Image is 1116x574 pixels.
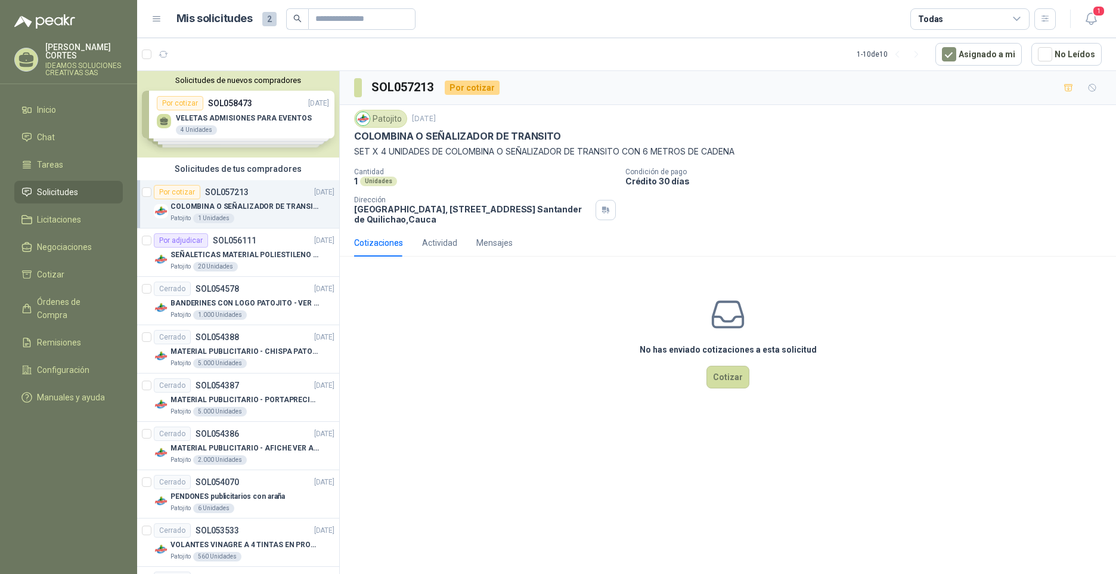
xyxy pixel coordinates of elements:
a: CerradoSOL054070[DATE] Company LogoPENDONES publicitarios con arañaPatojito6 Unidades [137,470,339,519]
img: Logo peakr [14,14,75,29]
img: Company Logo [154,252,168,267]
img: Company Logo [154,494,168,508]
p: [DATE] [314,283,334,295]
p: SOL054070 [196,478,239,486]
h1: Mis solicitudes [176,10,253,27]
p: Patojito [170,214,191,223]
img: Company Logo [154,301,168,315]
p: COLOMBINA O SEÑALIZADOR DE TRANSITO [170,201,319,212]
div: Todas [918,13,943,26]
p: Patojito [170,407,191,416]
a: Remisiones [14,331,123,354]
img: Company Logo [154,542,168,557]
p: Cantidad [354,168,616,176]
p: [GEOGRAPHIC_DATA], [STREET_ADDRESS] Santander de Quilichao , Cauca [354,204,591,224]
div: Solicitudes de tus compradores [137,158,339,180]
button: Asignado a mi [935,43,1022,66]
a: Cotizar [14,263,123,286]
p: SET X 4 UNIDADES DE COLOMBINA O SEÑALIZADOR DE TRANSITO CON 6 METROS DE CADENA [354,145,1102,158]
img: Company Logo [154,349,168,363]
span: search [293,14,302,23]
div: 5.000 Unidades [193,359,247,368]
a: Órdenes de Compra [14,291,123,326]
a: Tareas [14,153,123,176]
p: [DATE] [314,235,334,246]
p: SOL056111 [213,236,256,245]
p: Patojito [170,262,191,271]
p: Patojito [170,310,191,320]
span: Inicio [37,103,56,116]
p: SOL054387 [196,381,239,390]
p: MATERIAL PUBLICITARIO - PORTAPRECIOS VER ADJUNTO [170,394,319,406]
div: Cerrado [154,523,191,538]
p: 1 [354,176,358,186]
p: [PERSON_NAME] CORTES [45,43,123,60]
p: Patojito [170,552,191,561]
div: Cotizaciones [354,236,403,249]
a: CerradoSOL054386[DATE] Company LogoMATERIAL PUBLICITARIO - AFICHE VER ADJUNTOPatojito2.000 Unidades [137,422,339,470]
div: Unidades [360,177,397,186]
div: Mensajes [476,236,513,249]
p: SOL054388 [196,333,239,341]
p: SOL054578 [196,285,239,293]
span: Manuales y ayuda [37,391,105,404]
a: CerradoSOL054388[DATE] Company LogoMATERIAL PUBLICITARIO - CHISPA PATOJITO VER ADJUNTOPatojito5.0... [137,325,339,374]
p: VOLANTES VINAGRE A 4 TINTAS EN PROPALCOTE VER ARCHIVO ADJUNTO [170,539,319,551]
p: MATERIAL PUBLICITARIO - AFICHE VER ADJUNTO [170,443,319,454]
p: IDEAMOS SOLUCIONES CREATIVAS SAS [45,62,123,76]
img: Company Logo [154,397,168,412]
span: Solicitudes [37,186,78,199]
p: [DATE] [314,428,334,440]
p: [DATE] [314,477,334,488]
a: CerradoSOL054578[DATE] Company LogoBANDERINES CON LOGO PATOJITO - VER DOC ADJUNTOPatojito1.000 Un... [137,277,339,325]
p: SOL053533 [196,526,239,535]
p: Crédito 30 días [625,176,1111,186]
div: Cerrado [154,282,191,296]
div: 20 Unidades [193,262,238,271]
span: Chat [37,131,55,144]
button: 1 [1080,8,1102,30]
button: Solicitudes de nuevos compradores [142,76,334,85]
span: Remisiones [37,336,81,349]
p: Dirección [354,196,591,204]
div: Cerrado [154,330,191,344]
a: Solicitudes [14,181,123,203]
span: 2 [262,12,277,26]
p: Condición de pago [625,168,1111,176]
div: Patojito [354,110,407,128]
p: Patojito [170,359,191,368]
div: Actividad [422,236,457,249]
p: SEÑALETICAS MATERIAL POLIESTILENO CON VINILO LAMINADO CALIBRE 60 [170,249,319,261]
div: Por cotizar [154,185,200,199]
p: SOL057213 [205,188,249,196]
p: [DATE] [412,113,436,125]
p: [DATE] [314,525,334,536]
span: Cotizar [37,268,64,281]
a: Manuales y ayuda [14,386,123,409]
p: COLOMBINA O SEÑALIZADOR DE TRANSITO [354,130,561,143]
div: 6 Unidades [193,504,234,513]
h3: SOL057213 [371,78,435,97]
p: SOL054386 [196,430,239,438]
a: Por cotizarSOL057213[DATE] Company LogoCOLOMBINA O SEÑALIZADOR DE TRANSITOPatojito1 Unidades [137,180,339,229]
p: [DATE] [314,380,334,391]
p: [DATE] [314,187,334,198]
a: Negociaciones [14,236,123,258]
p: BANDERINES CON LOGO PATOJITO - VER DOC ADJUNTO [170,298,319,309]
div: Por adjudicar [154,233,208,248]
p: Patojito [170,455,191,465]
div: Solicitudes de nuevos compradoresPor cotizarSOL058473[DATE] VELETAS ADMISIONES PARA EVENTOS4 Unid... [137,71,339,158]
p: PENDONES publicitarios con araña [170,491,285,502]
a: Licitaciones [14,208,123,231]
img: Company Logo [356,112,370,125]
div: Cerrado [154,378,191,393]
span: Tareas [37,158,63,171]
a: Inicio [14,98,123,121]
div: Por cotizar [445,81,500,95]
span: Licitaciones [37,213,81,226]
div: Cerrado [154,427,191,441]
div: 1 - 10 de 10 [857,45,926,64]
div: Cerrado [154,475,191,489]
span: 1 [1092,5,1105,17]
span: Configuración [37,363,89,377]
